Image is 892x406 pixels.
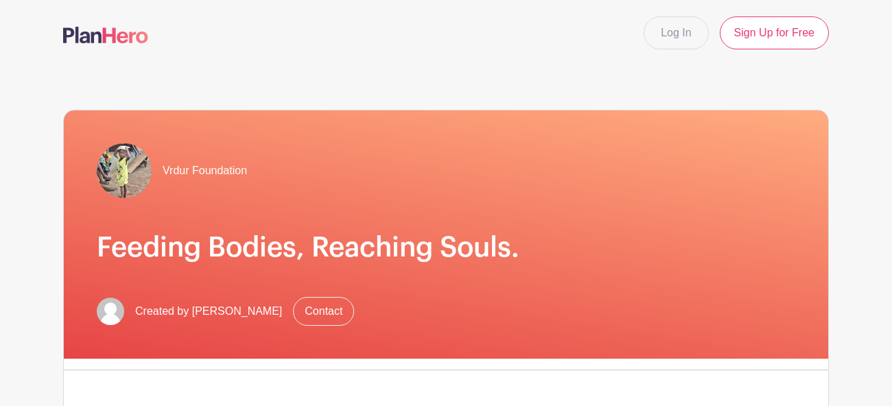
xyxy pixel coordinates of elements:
a: Log In [644,16,708,49]
span: Vrdur Foundation [163,163,247,179]
img: IMG_4881.jpeg [97,143,152,198]
a: Contact [293,297,354,326]
a: Sign Up for Free [720,16,829,49]
h1: Feeding Bodies, Reaching Souls. [97,231,795,264]
img: default-ce2991bfa6775e67f084385cd625a349d9dcbb7a52a09fb2fda1e96e2d18dcdb.png [97,298,124,325]
span: Created by [PERSON_NAME] [135,303,282,320]
img: logo-507f7623f17ff9eddc593b1ce0a138ce2505c220e1c5a4e2b4648c50719b7d32.svg [63,27,148,43]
